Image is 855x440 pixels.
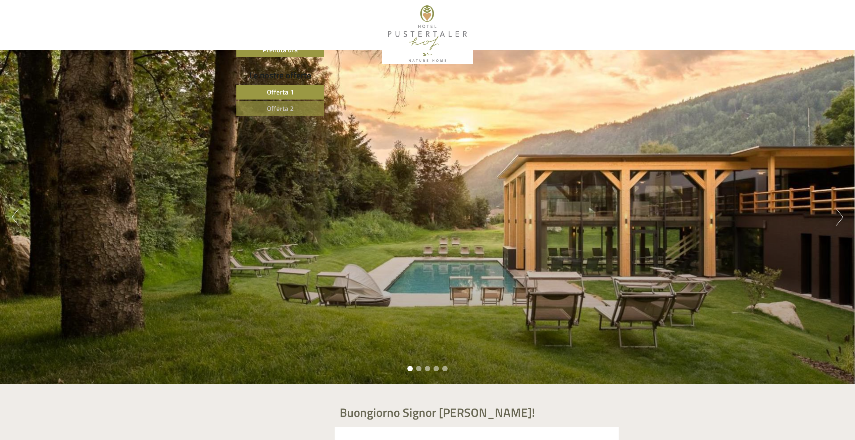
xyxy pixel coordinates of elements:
button: Next [836,209,843,226]
h1: Buongiorno Signor [PERSON_NAME]! [340,406,535,419]
button: Previous [12,209,19,226]
div: Le nostre offerte [236,69,324,81]
span: Offerta 2 [267,103,294,114]
span: Offerta 1 [267,87,294,97]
